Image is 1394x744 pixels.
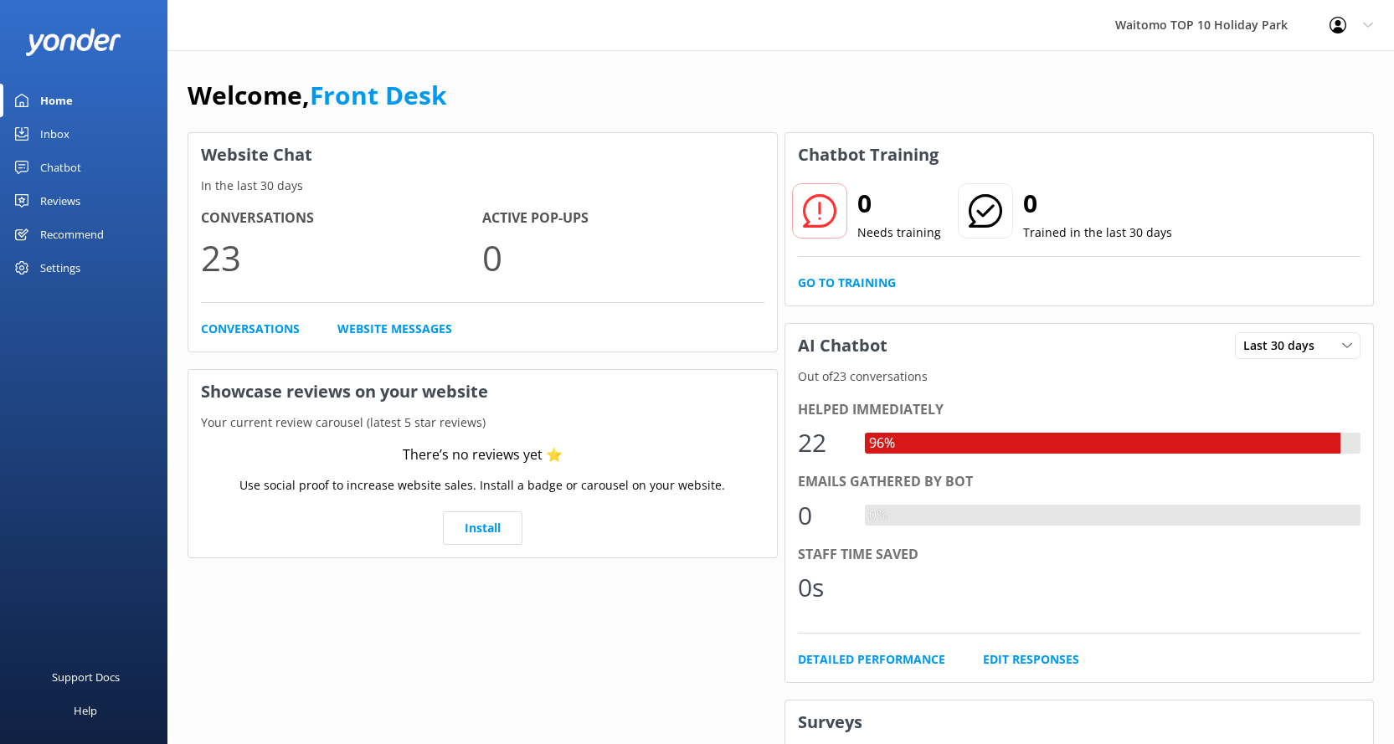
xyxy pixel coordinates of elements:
[52,660,120,694] div: Support Docs
[785,367,1374,386] p: Out of 23 conversations
[40,84,73,117] div: Home
[785,700,1374,744] h3: Surveys
[40,151,81,184] div: Chatbot
[785,324,900,367] h3: AI Chatbot
[188,177,777,195] p: In the last 30 days
[188,133,777,177] h3: Website Chat
[1023,183,1172,223] h2: 0
[188,75,447,115] h1: Welcome,
[482,208,764,229] h4: Active Pop-ups
[188,370,777,413] h3: Showcase reviews on your website
[798,495,848,536] div: 0
[785,133,951,177] h3: Chatbot Training
[25,28,121,56] img: yonder-white-logo.png
[865,433,899,454] div: 96%
[443,511,522,545] a: Install
[74,694,97,727] div: Help
[239,476,725,495] p: Use social proof to increase website sales. Install a badge or carousel on your website.
[40,218,104,251] div: Recommend
[40,117,69,151] div: Inbox
[983,650,1079,669] a: Edit Responses
[798,423,848,463] div: 22
[1023,223,1172,242] p: Trained in the last 30 days
[337,320,452,338] a: Website Messages
[798,544,1361,566] div: Staff time saved
[201,229,482,285] p: 23
[482,229,764,285] p: 0
[201,208,482,229] h4: Conversations
[403,444,563,466] div: There’s no reviews yet ⭐
[201,320,300,338] a: Conversations
[857,183,941,223] h2: 0
[798,650,945,669] a: Detailed Performance
[188,413,777,432] p: Your current review carousel (latest 5 star reviews)
[857,223,941,242] p: Needs training
[40,184,80,218] div: Reviews
[798,399,1361,421] div: Helped immediately
[798,567,848,608] div: 0s
[310,78,447,112] a: Front Desk
[798,471,1361,493] div: Emails gathered by bot
[865,505,892,526] div: 0%
[1243,336,1325,355] span: Last 30 days
[798,274,896,292] a: Go to Training
[40,251,80,285] div: Settings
